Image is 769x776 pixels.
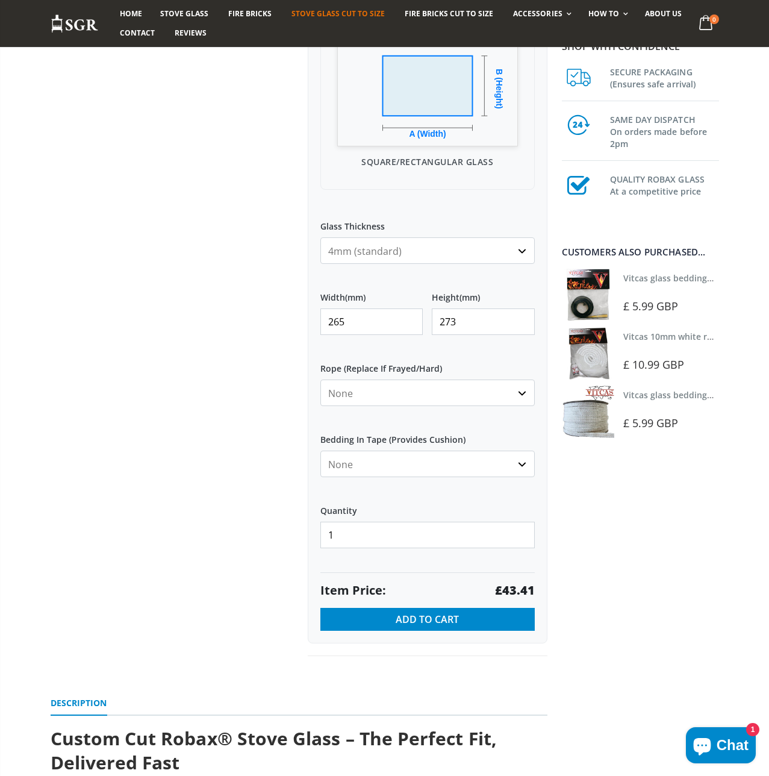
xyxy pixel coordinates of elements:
a: Fire Bricks [219,4,281,23]
label: Bedding In Tape (Provides Cushion) [320,424,535,446]
span: (mm) [459,292,480,303]
span: Item Price: [320,582,386,599]
img: Square/Rectangular Glass [337,25,518,146]
a: Reviews [166,23,216,43]
p: Square/Rectangular Glass [333,155,522,168]
span: £ 5.99 GBP [623,416,679,430]
a: 0 [694,12,718,36]
img: Vitcas white rope, glue and gloves kit 10mm [562,327,614,380]
h3: SECURE PACKAGING (Ensures safe arrival) [610,64,719,90]
span: £ 10.99 GBP [623,357,685,372]
a: Home [111,4,151,23]
h3: QUALITY ROBAX GLASS At a competitive price [610,171,719,198]
span: Fire Bricks Cut To Size [405,8,493,19]
span: Add to Cart [396,613,459,626]
span: £ 5.99 GBP [623,299,679,313]
label: Glass Thickness [320,211,535,233]
span: 0 [709,14,719,24]
button: Add to Cart [320,608,535,631]
img: Stove Glass Replacement [51,14,99,34]
label: Quantity [320,495,535,517]
label: Width [320,282,423,304]
a: About us [636,4,691,23]
a: Stove Glass [151,4,217,23]
label: Height [432,282,534,304]
span: Reviews [175,28,207,38]
label: Rope (Replace If Frayed/Hard) [320,353,535,375]
a: How To [579,4,634,23]
img: Vitcas stove glass bedding in tape [562,386,614,438]
span: Stove Glass [160,8,208,19]
span: Stove Glass Cut To Size [291,8,385,19]
strong: Custom Cut Robax® Stove Glass – The Perfect Fit, Delivered Fast [51,726,497,775]
span: Contact [120,28,155,38]
span: About us [645,8,682,19]
span: How To [588,8,619,19]
span: (mm) [345,292,366,303]
a: Fire Bricks Cut To Size [396,4,502,23]
a: Accessories [504,4,577,23]
a: Description [51,692,107,716]
img: Vitcas stove glass bedding in tape [562,269,614,321]
a: Stove Glass Cut To Size [282,4,394,23]
a: Contact [111,23,164,43]
span: Accessories [513,8,562,19]
h3: SAME DAY DISPATCH On orders made before 2pm [610,111,719,150]
inbox-online-store-chat: Shopify online store chat [682,727,759,766]
span: Fire Bricks [228,8,272,19]
strong: £43.41 [495,582,535,599]
span: Home [120,8,142,19]
div: Customers also purchased... [562,248,719,257]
